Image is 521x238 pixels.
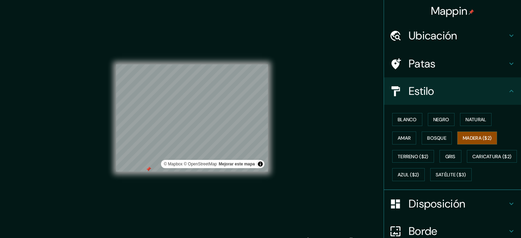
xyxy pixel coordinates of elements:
font: Terreno ($2) [398,153,429,160]
font: Azul ($2) [398,172,419,178]
a: Mapbox [164,162,183,166]
button: Satélite ($3) [430,168,472,181]
button: Natural [460,113,492,126]
div: Patas [384,50,521,77]
div: Disposición [384,190,521,217]
font: Mejorar este mapa [219,162,255,166]
font: Ubicación [409,28,457,43]
button: Gris [439,150,461,163]
button: Caricatura ($2) [467,150,517,163]
font: Mappin [431,4,468,18]
font: © Mapbox [164,162,183,166]
iframe: Lanzador de widgets de ayuda [460,211,513,230]
img: pin-icon.png [469,9,474,15]
a: Map feedback [219,162,255,166]
font: Gris [445,153,456,160]
button: Madera ($2) [457,131,497,145]
div: Estilo [384,77,521,105]
font: Natural [466,116,486,123]
div: Ubicación [384,22,521,49]
font: Amar [398,135,411,141]
font: Bosque [427,135,446,141]
button: Bosque [422,131,452,145]
a: Mapa de OpenStreet [184,162,217,166]
button: Azul ($2) [392,168,425,181]
canvas: Mapa [116,64,268,172]
font: Blanco [398,116,417,123]
button: Blanco [392,113,422,126]
font: Madera ($2) [463,135,492,141]
button: Amar [392,131,416,145]
font: Negro [433,116,449,123]
font: Disposición [409,197,465,211]
button: Negro [428,113,455,126]
font: © OpenStreetMap [184,162,217,166]
font: Estilo [409,84,434,98]
font: Patas [409,57,436,71]
font: Caricatura ($2) [472,153,512,160]
button: Terreno ($2) [392,150,434,163]
button: Activar o desactivar atribución [256,160,264,168]
font: Satélite ($3) [436,172,466,178]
